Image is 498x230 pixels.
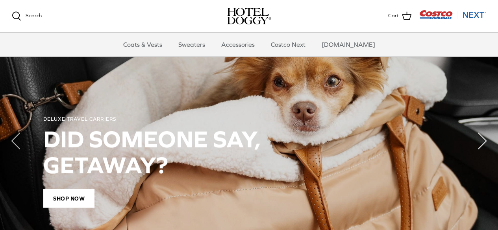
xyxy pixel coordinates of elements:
span: Cart [388,12,399,20]
span: Search [26,13,42,18]
div: DELUXE TRAVEL CARRIERS [43,116,455,123]
a: Search [12,11,42,21]
a: hoteldoggy.com hoteldoggycom [227,8,271,24]
a: Coats & Vests [116,33,169,56]
a: Sweaters [171,33,212,56]
img: hoteldoggycom [227,8,271,24]
a: Costco Next [264,33,313,56]
img: Costco Next [419,10,486,20]
h2: DID SOMEONE SAY, GETAWAY? [43,126,455,178]
span: Shop Now [43,189,94,208]
a: Accessories [214,33,262,56]
a: [DOMAIN_NAME] [315,33,382,56]
button: Next [467,125,498,156]
a: Cart [388,11,411,21]
a: Visit Costco Next [419,15,486,21]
